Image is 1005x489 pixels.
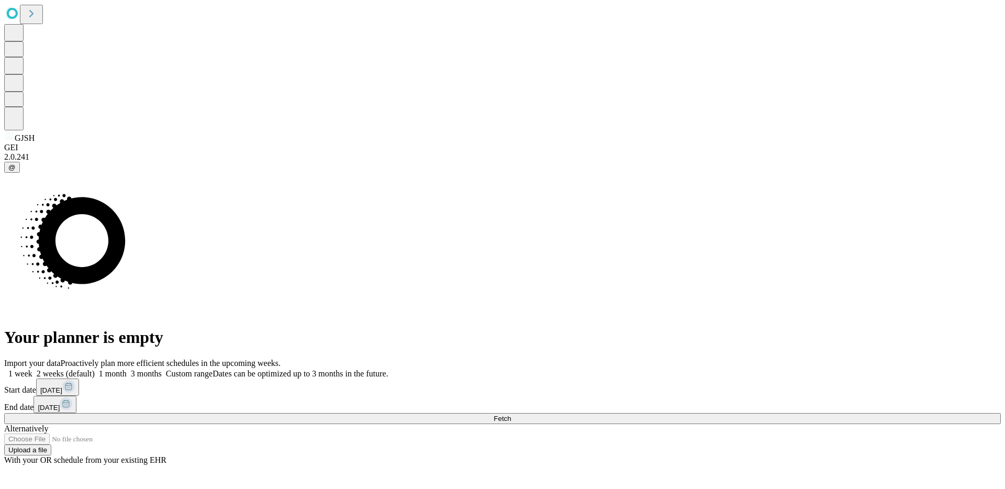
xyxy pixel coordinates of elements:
[4,143,1001,152] div: GEI
[40,386,62,394] span: [DATE]
[4,152,1001,162] div: 2.0.241
[166,369,213,378] span: Custom range
[61,359,281,368] span: Proactively plan more efficient schedules in the upcoming weeks.
[4,396,1001,413] div: End date
[15,134,35,142] span: GJSH
[8,369,32,378] span: 1 week
[38,404,60,412] span: [DATE]
[4,413,1001,424] button: Fetch
[213,369,388,378] span: Dates can be optimized up to 3 months in the future.
[8,163,16,171] span: @
[131,369,162,378] span: 3 months
[4,162,20,173] button: @
[4,424,48,433] span: Alternatively
[33,396,76,413] button: [DATE]
[36,379,79,396] button: [DATE]
[4,359,61,368] span: Import your data
[4,455,166,464] span: With your OR schedule from your existing EHR
[4,328,1001,347] h1: Your planner is empty
[99,369,127,378] span: 1 month
[4,444,51,455] button: Upload a file
[494,415,511,423] span: Fetch
[37,369,95,378] span: 2 weeks (default)
[4,379,1001,396] div: Start date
